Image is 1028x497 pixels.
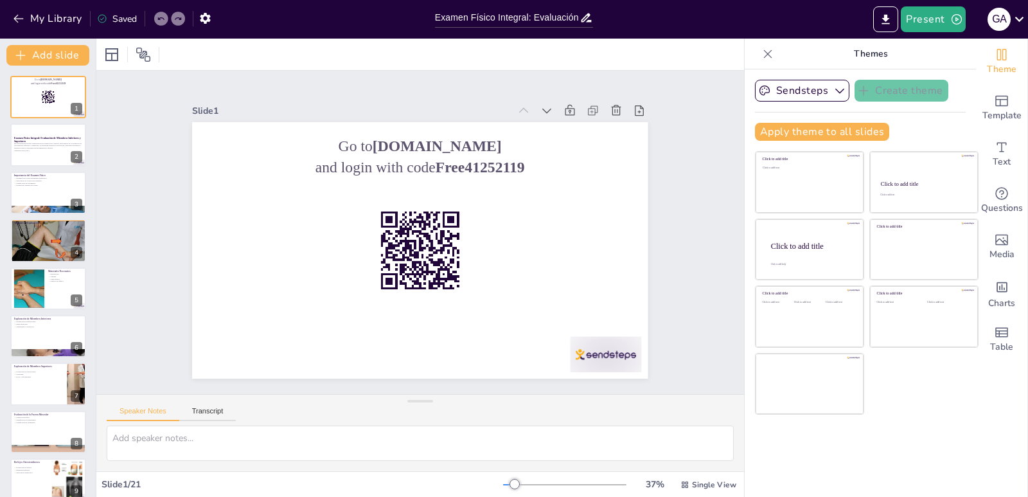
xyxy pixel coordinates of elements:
[901,6,965,32] button: Present
[976,270,1027,316] div: Add charts and graphs
[877,291,969,296] div: Click to add title
[14,421,82,424] p: Planificación de tratamiento
[976,85,1027,131] div: Add ready made slides
[976,224,1027,270] div: Add images, graphics, shapes or video
[927,301,968,304] div: Click to add text
[14,317,82,321] p: Exploración de Miembros Inferiores
[14,78,82,82] p: Go to
[10,219,86,262] div: https://cdn.sendsteps.com/images/logo/sendsteps_logo_white.pnghttps://cdn.sendsteps.com/images/lo...
[981,201,1023,215] span: Questions
[881,181,966,187] div: Click to add title
[982,109,1022,123] span: Template
[873,6,898,32] button: Export to PowerPoint
[771,262,852,265] div: Click to add body
[988,6,1011,32] button: G A
[987,62,1016,77] span: Theme
[107,407,179,421] button: Speaker Notes
[14,179,82,182] p: Importancia de la detección temprana
[10,363,86,405] div: 7
[71,103,82,114] div: 1
[989,248,1015,262] span: Media
[14,469,48,471] p: Respuesta muscular
[14,374,64,376] p: Movilidad
[14,416,82,419] p: Pruebas específicas
[10,411,86,453] div: 8
[10,8,87,29] button: My Library
[10,123,86,166] div: https://cdn.sendsteps.com/images/logo/sendsteps_logo_white.pnghttps://cdn.sendsteps.com/images/lo...
[215,136,625,157] p: Go to
[14,82,82,86] p: and login with code
[993,155,1011,169] span: Text
[14,419,82,421] p: Identificación de debilidades
[71,294,82,306] div: 5
[976,39,1027,85] div: Change the overall theme
[14,321,82,323] p: Evaluación de articulaciones
[71,247,82,258] div: 4
[14,142,82,149] p: Esta presentación aborda la importancia del examen físico integral, enfocándose en la evaluación ...
[763,167,855,170] div: Click to add text
[794,301,823,304] div: Click to add text
[14,174,82,177] p: Importancia del Examen Físico
[14,371,64,374] p: Evaluación de articulaciones
[14,460,48,464] p: Reflejos Osteotendinosos
[14,325,82,328] p: Sensibilidad y circulación
[877,301,917,304] div: Click to add text
[48,275,82,278] p: Linterna
[639,478,670,491] div: 37 %
[48,273,82,275] p: Estetoscopio
[71,342,82,354] div: 6
[14,232,82,235] p: [MEDICAL_DATA]
[771,241,853,250] div: Click to add title
[14,182,82,185] p: Planificación del tratamiento
[435,8,580,27] input: Insert title
[976,131,1027,177] div: Add text boxes
[71,438,82,449] div: 8
[215,157,625,178] p: and login with code
[692,480,736,490] span: Single View
[14,221,82,225] p: Técnicas de Exploración
[192,105,509,117] div: Slide 1
[855,80,948,102] button: Create theme
[763,291,855,296] div: Click to add title
[763,157,855,161] div: Click to add title
[48,280,82,282] p: Martillo de reflejos
[14,225,82,228] p: Inspección
[40,78,62,81] strong: [DOMAIN_NAME]
[14,149,82,152] p: Generated with [URL]
[71,199,82,210] div: 3
[14,413,82,417] p: Evaluación de la Fuerza Muscular
[976,177,1027,224] div: Get real-time input from your audience
[826,301,855,304] div: Click to add text
[877,224,969,229] div: Click to add title
[97,13,137,25] div: Saved
[102,478,503,491] div: Slide 1 / 21
[179,407,236,421] button: Transcript
[102,44,122,65] div: Layout
[71,390,82,402] div: 7
[990,340,1013,354] span: Table
[10,172,86,214] div: https://cdn.sendsteps.com/images/logo/sendsteps_logo_white.pnghttps://cdn.sendsteps.com/images/lo...
[14,228,82,230] p: [MEDICAL_DATA]
[14,184,82,186] p: Evaluación continua de la salud
[755,80,849,102] button: Sendsteps
[14,177,82,179] p: Examen físico como herramienta diagnóstica
[988,296,1015,311] span: Charts
[763,301,792,304] div: Click to add text
[14,230,82,232] p: [MEDICAL_DATA]
[14,136,81,143] strong: Examen Físico Integral: Evaluación de Miembros Inferiores y Superiores
[14,323,82,325] p: Fuerza muscular
[976,316,1027,363] div: Add a table
[10,315,86,357] div: https://cdn.sendsteps.com/images/logo/sendsteps_logo_white.pnghttps://cdn.sendsteps.com/images/lo...
[778,39,963,69] p: Themes
[136,47,151,62] span: Position
[71,485,82,497] div: 9
[14,467,48,469] p: Evaluación de reflejos
[14,375,64,378] p: Dolor y deformidades
[436,159,525,176] strong: Free41252119
[6,45,89,66] button: Add slide
[14,365,64,369] p: Exploración de Miembros Superiores
[880,194,966,196] div: Click to add text
[14,471,48,474] p: Importancia diagnóstica
[48,278,82,280] p: Cinta métrica
[373,138,502,154] strong: [DOMAIN_NAME]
